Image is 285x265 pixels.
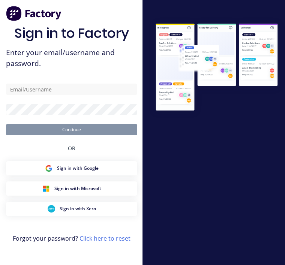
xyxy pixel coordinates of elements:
[6,124,137,135] button: Continue
[68,135,75,161] div: OR
[57,165,99,172] span: Sign in with Google
[42,185,50,192] img: Microsoft Sign in
[13,234,130,243] span: Forgot your password?
[6,6,62,21] img: Factory
[6,84,137,95] input: Email/Username
[45,165,52,172] img: Google Sign in
[14,25,129,41] h1: Sign in to Factory
[6,161,137,175] button: Google Sign inSign in with Google
[48,205,55,213] img: Xero Sign in
[6,202,137,216] button: Xero Sign inSign in with Xero
[60,205,96,212] span: Sign in with Xero
[6,47,137,69] span: Enter your email/username and password.
[148,17,285,119] img: Sign in
[79,234,130,243] a: Click here to reset
[54,185,101,192] span: Sign in with Microsoft
[6,181,137,196] button: Microsoft Sign inSign in with Microsoft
